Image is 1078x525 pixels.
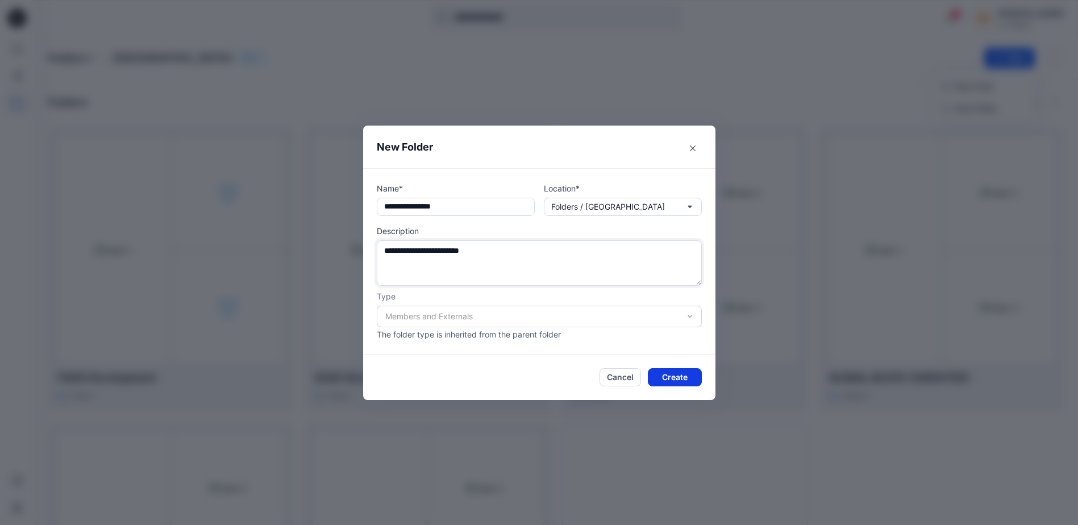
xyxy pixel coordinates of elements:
button: Create [648,368,702,386]
p: Type [377,290,702,302]
p: Folders / [GEOGRAPHIC_DATA] [551,201,665,213]
header: New Folder [363,126,715,168]
p: Description [377,225,702,237]
p: Location* [544,182,702,194]
p: The folder type is inherited from the parent folder [377,328,702,340]
button: Close [684,139,702,157]
button: Cancel [600,368,641,386]
button: Folders / [GEOGRAPHIC_DATA] [544,198,702,216]
p: Name* [377,182,535,194]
